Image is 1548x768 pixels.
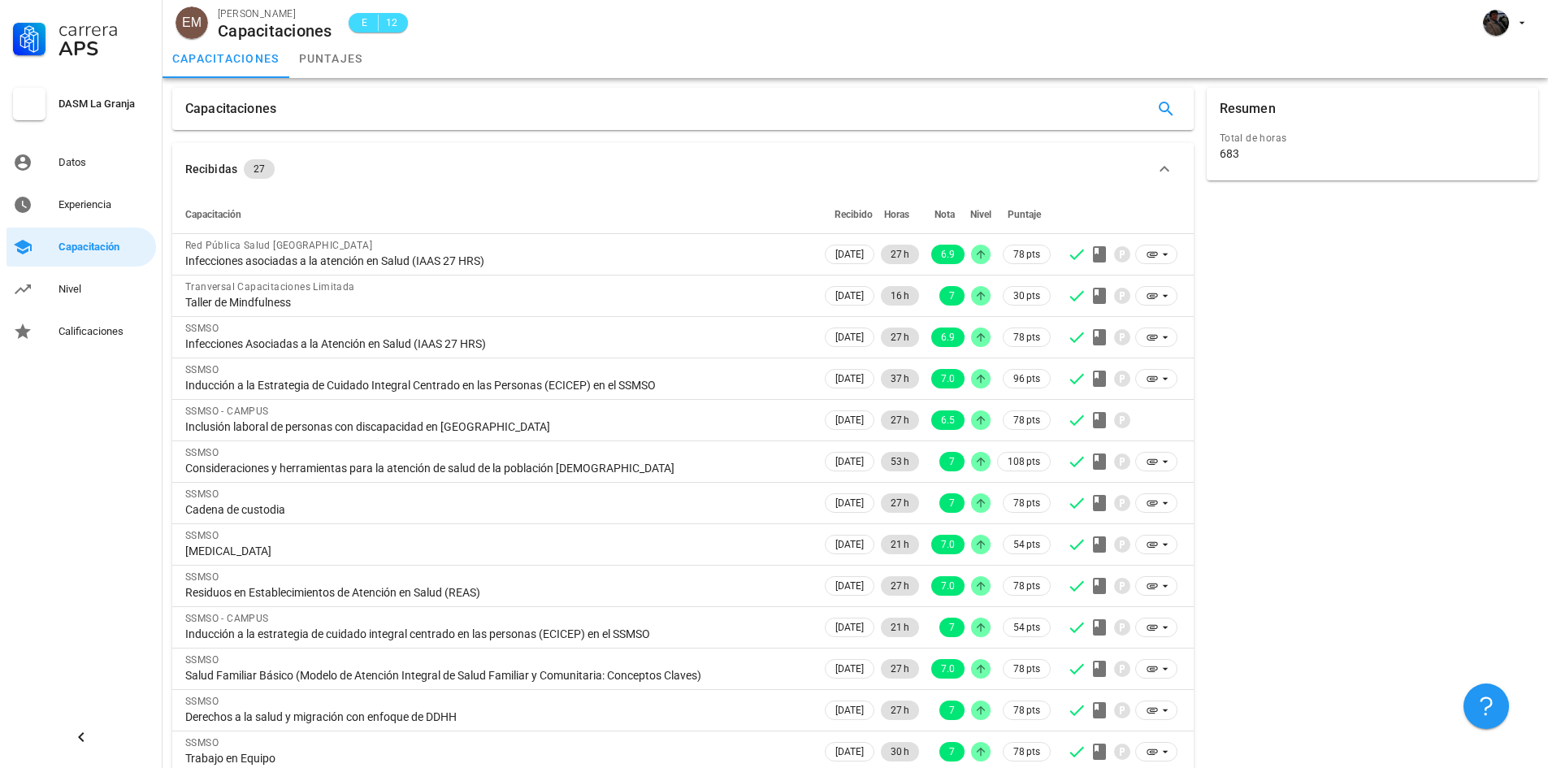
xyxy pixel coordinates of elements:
[835,411,864,429] span: [DATE]
[59,156,150,169] div: Datos
[185,488,219,500] span: SSMSO
[891,701,909,720] span: 27 h
[185,406,269,417] span: SSMSO - CAMPUS
[185,240,372,251] span: Red Pública Salud [GEOGRAPHIC_DATA]
[185,447,219,458] span: SSMSO
[59,20,150,39] div: Carrera
[254,159,265,179] span: 27
[878,195,922,234] th: Horas
[891,576,909,596] span: 27 h
[1220,88,1276,130] div: Resumen
[949,618,955,637] span: 7
[835,245,864,263] span: [DATE]
[835,287,864,305] span: [DATE]
[59,283,150,296] div: Nivel
[182,7,202,39] span: EM
[59,198,150,211] div: Experiencia
[941,535,955,554] span: 7.0
[949,742,955,761] span: 7
[163,39,289,78] a: capacitaciones
[835,370,864,388] span: [DATE]
[922,195,968,234] th: Nota
[835,494,864,512] span: [DATE]
[185,544,809,558] div: [MEDICAL_DATA]
[891,245,909,264] span: 27 h
[185,419,809,434] div: Inclusión laboral de personas con discapacidad en [GEOGRAPHIC_DATA]
[1013,744,1040,760] span: 78 pts
[949,286,955,306] span: 7
[835,536,864,553] span: [DATE]
[172,143,1194,195] button: Recibidas 27
[1013,371,1040,387] span: 96 pts
[1013,288,1040,304] span: 30 pts
[891,410,909,430] span: 27 h
[1013,412,1040,428] span: 78 pts
[1013,536,1040,553] span: 54 pts
[941,369,955,388] span: 7.0
[185,571,219,583] span: SSMSO
[884,209,909,220] span: Horas
[59,98,150,111] div: DASM La Granja
[185,613,269,624] span: SSMSO - CAMPUS
[185,323,219,334] span: SSMSO
[994,195,1054,234] th: Puntaje
[185,88,276,130] div: Capacitaciones
[941,410,955,430] span: 6.5
[835,660,864,678] span: [DATE]
[185,751,809,766] div: Trabajo en Equipo
[1483,10,1509,36] div: avatar
[891,286,909,306] span: 16 h
[949,452,955,471] span: 7
[185,295,809,310] div: Taller de Mindfulness
[59,39,150,59] div: APS
[218,6,332,22] div: [PERSON_NAME]
[891,618,909,637] span: 21 h
[185,209,241,220] span: Capacitación
[891,659,909,679] span: 27 h
[218,22,332,40] div: Capacitaciones
[185,696,219,707] span: SSMSO
[1013,329,1040,345] span: 78 pts
[941,659,955,679] span: 7.0
[891,328,909,347] span: 27 h
[835,701,864,719] span: [DATE]
[835,743,864,761] span: [DATE]
[835,328,864,346] span: [DATE]
[59,241,150,254] div: Capacitación
[1013,619,1040,636] span: 54 pts
[941,245,955,264] span: 6.9
[1013,702,1040,718] span: 78 pts
[1008,209,1041,220] span: Puntaje
[949,701,955,720] span: 7
[7,185,156,224] a: Experiencia
[185,160,237,178] div: Recibidas
[185,530,219,541] span: SSMSO
[185,378,809,393] div: Inducción a la Estrategia de Cuidado Integral Centrado en las Personas (ECICEP) en el SSMSO
[172,195,822,234] th: Capacitación
[835,618,864,636] span: [DATE]
[7,228,156,267] a: Capacitación
[941,576,955,596] span: 7.0
[185,461,809,475] div: Consideraciones y herramientas para la atención de salud de la población [DEMOGRAPHIC_DATA]
[185,364,219,375] span: SSMSO
[1013,578,1040,594] span: 78 pts
[822,195,878,234] th: Recibido
[891,369,909,388] span: 37 h
[835,209,873,220] span: Recibido
[185,627,809,641] div: Inducción a la estrategia de cuidado integral centrado en las personas (ECICEP) en el SSMSO
[949,493,955,513] span: 7
[185,654,219,666] span: SSMSO
[185,709,809,724] div: Derechos a la salud y migración con enfoque de DDHH
[1013,661,1040,677] span: 78 pts
[1008,453,1040,470] span: 108 pts
[968,195,994,234] th: Nivel
[185,668,809,683] div: Salud Familiar Básico (Modelo de Atención Integral de Salud Familiar y Comunitaria: Conceptos Cla...
[7,312,156,351] a: Calificaciones
[970,209,991,220] span: Nivel
[934,209,955,220] span: Nota
[835,453,864,471] span: [DATE]
[1220,146,1239,161] div: 683
[835,577,864,595] span: [DATE]
[385,15,398,31] span: 12
[176,7,208,39] div: avatar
